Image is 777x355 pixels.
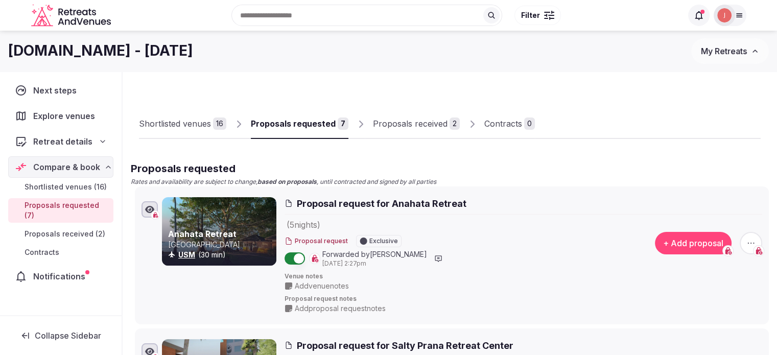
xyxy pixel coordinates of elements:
div: 0 [524,117,535,130]
div: Contracts [484,117,522,130]
span: Explore venues [33,110,99,122]
div: 7 [338,117,348,130]
span: Collapse Sidebar [35,330,101,341]
p: Rates and availability are subject to change, , until contracted and signed by all parties [131,178,769,186]
button: USM [178,250,195,260]
h2: Proposals requested [131,161,769,176]
span: Filter [521,10,540,20]
button: Filter [514,6,561,25]
div: Proposals requested [251,117,336,130]
div: (30 min) [168,250,274,260]
span: Forwarded by [PERSON_NAME] [322,249,427,259]
a: Contracts [8,245,113,259]
span: Contracts [25,247,59,257]
svg: Retreats and Venues company logo [31,4,113,27]
span: [DATE] 2:27pm [322,259,427,268]
div: 2 [450,117,460,130]
span: Shortlisted venues (16) [25,182,107,192]
span: Compare & book [33,161,100,173]
span: Exclusive [369,238,398,244]
a: Proposals requested (7) [8,198,113,223]
span: Add venue notes [295,281,349,291]
a: Notifications [8,266,113,287]
a: Proposals received (2) [8,227,113,241]
div: 16 [213,117,226,130]
button: Collapse Sidebar [8,324,113,347]
span: Next steps [33,84,81,97]
a: Next steps [8,80,113,101]
span: ( 5 night s ) [287,220,320,230]
a: Shortlisted venues (16) [8,180,113,194]
span: Add proposal request notes [295,303,386,314]
span: Proposal request for Salty Prana Retreat Center [297,339,513,352]
strong: based on proposals [257,178,317,185]
img: Joanna Asiukiewicz [717,8,732,22]
span: Proposals received (2) [25,229,105,239]
a: USM [178,250,195,259]
a: Proposals requested7 [251,109,348,139]
a: Visit the homepage [31,4,113,27]
h1: [DOMAIN_NAME] - [DATE] [8,41,193,61]
a: Explore venues [8,105,113,127]
span: My Retreats [701,46,747,56]
button: + Add proposal [655,232,732,254]
span: Notifications [33,270,89,282]
span: Proposal request notes [285,295,762,303]
div: Shortlisted venues [139,117,211,130]
span: Retreat details [33,135,92,148]
span: Proposals requested (7) [25,200,109,221]
a: Shortlisted venues16 [139,109,226,139]
a: Contracts0 [484,109,535,139]
button: My Retreats [691,38,769,64]
div: Proposals received [373,117,448,130]
span: Venue notes [285,272,762,281]
p: [GEOGRAPHIC_DATA] [168,240,274,250]
button: Proposal request [285,237,348,246]
a: Anahata Retreat [168,229,237,239]
span: Proposal request for Anahata Retreat [297,197,466,210]
a: Proposals received2 [373,109,460,139]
